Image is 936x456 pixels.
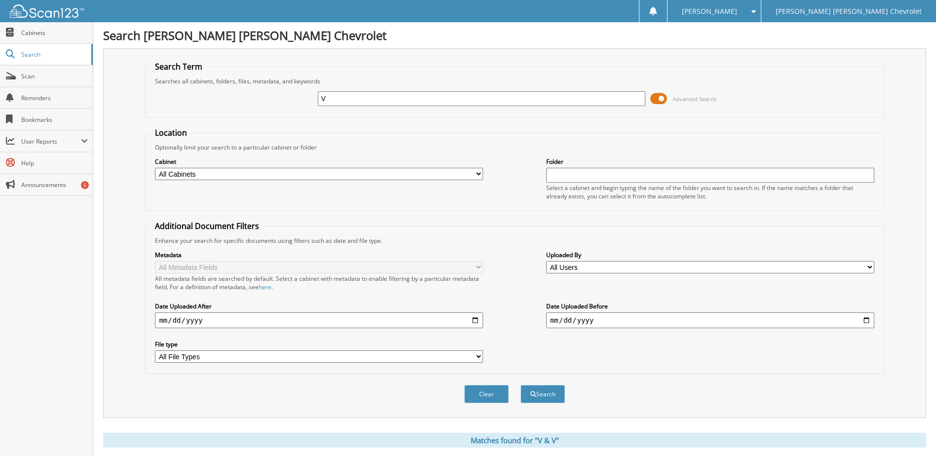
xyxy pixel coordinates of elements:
label: Date Uploaded After [155,302,483,310]
label: File type [155,340,483,348]
span: Cabinets [21,29,88,37]
legend: Search Term [150,61,207,72]
div: Optionally limit your search to a particular cabinet or folder [150,143,879,152]
button: Clear [464,385,509,403]
span: Advanced Search [673,95,716,103]
span: [PERSON_NAME] [PERSON_NAME] Chevrolet [776,8,922,14]
input: start [155,312,483,328]
img: scan123-logo-white.svg [10,4,84,18]
span: Reminders [21,94,88,102]
div: Enhance your search for specific documents using filters such as date and file type. [150,236,879,245]
div: All metadata fields are searched by default. Select a cabinet with metadata to enable filtering b... [155,274,483,291]
span: Scan [21,72,88,80]
span: Search [21,50,86,59]
div: 5 [81,181,89,189]
div: Matches found for "V & V" [103,433,926,448]
button: Search [521,385,565,403]
iframe: Chat Widget [887,409,936,456]
legend: Additional Document Filters [150,221,264,231]
legend: Location [150,127,192,138]
label: Cabinet [155,157,483,166]
div: Searches all cabinets, folders, files, metadata, and keywords [150,77,879,85]
label: Metadata [155,251,483,259]
a: here [259,283,271,291]
label: Date Uploaded Before [546,302,874,310]
span: [PERSON_NAME] [682,8,737,14]
span: User Reports [21,137,81,146]
h1: Search [PERSON_NAME] [PERSON_NAME] Chevrolet [103,27,926,43]
span: Help [21,159,88,167]
label: Folder [546,157,874,166]
div: Select a cabinet and begin typing the name of the folder you want to search in. If the name match... [546,184,874,200]
span: Announcements [21,181,88,189]
label: Uploaded By [546,251,874,259]
input: end [546,312,874,328]
span: Bookmarks [21,115,88,124]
